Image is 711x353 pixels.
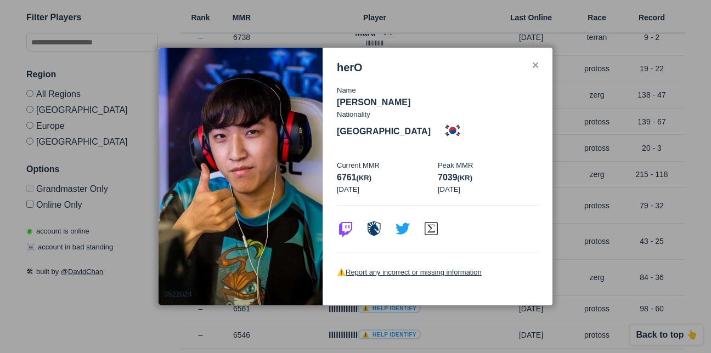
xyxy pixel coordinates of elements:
[458,174,472,182] span: (kr)
[337,109,370,120] p: Nationality
[346,268,482,276] a: Report any incorrect or missing information
[159,48,323,305] img: hero.jpg
[337,96,539,109] p: [PERSON_NAME]
[337,171,438,184] p: 6761
[365,220,383,237] img: icon-liquidpedia.02c3dfcd.svg
[422,230,440,239] a: Visit Aligulac profile
[337,230,354,239] a: Visit Twitch profile
[337,160,438,171] p: Current MMR
[438,184,539,195] p: [DATE]
[337,125,431,138] p: [GEOGRAPHIC_DATA]
[394,220,411,237] img: icon-twitter.b0e6f5a1.svg
[357,174,371,182] span: (kr)
[438,160,539,171] p: Peak MMR
[532,61,539,70] div: ✕
[394,230,411,239] a: Visit Twitter profile
[164,289,192,300] p: 3522024
[438,171,539,184] p: 7039
[365,230,383,239] a: Visit Liquidpedia profile
[337,220,354,237] img: icon-twitch.7daa0e80.svg
[422,220,440,237] img: icon-aligulac.ac4eb113.svg
[337,267,539,278] p: ⚠️
[337,61,363,74] h3: herO
[337,85,539,96] p: Name
[337,185,359,193] span: [DATE]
